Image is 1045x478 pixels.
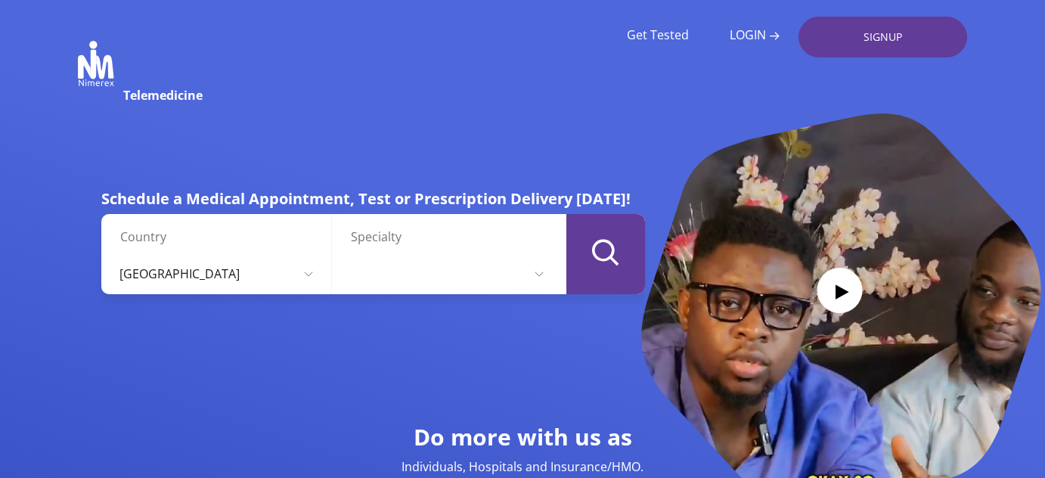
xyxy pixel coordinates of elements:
p: Individuals, Hospitals and Insurance/HMO. [333,458,712,476]
label: Specialty [351,228,554,246]
a: LOGIN [730,28,780,42]
label: Country [120,228,324,246]
img: Nimerex [78,41,114,86]
h5: Schedule a Medical Appointment, Test or Prescription Delivery [DATE]! [101,189,645,208]
a: Get Tested [627,28,689,42]
h2: Do more with us as [333,423,712,452]
a: SIGNUP [798,17,967,57]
